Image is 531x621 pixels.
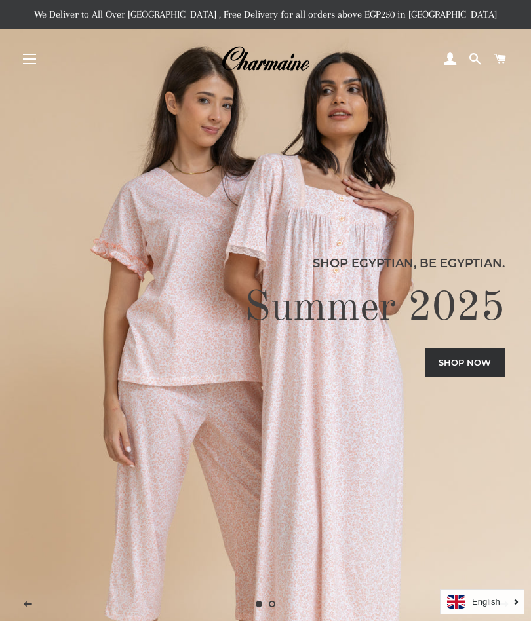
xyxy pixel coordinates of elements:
[221,45,309,73] img: Charmaine Egypt
[425,348,505,377] a: Shop now
[12,588,45,621] button: Previous slide
[265,597,279,611] a: Load slide 2
[488,588,521,621] button: Next slide
[26,254,505,273] p: Shop Egyptian, Be Egyptian.
[447,595,517,609] a: English
[252,597,265,611] a: Slide 1, current
[472,597,500,606] i: English
[26,282,505,335] h2: Summer 2025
